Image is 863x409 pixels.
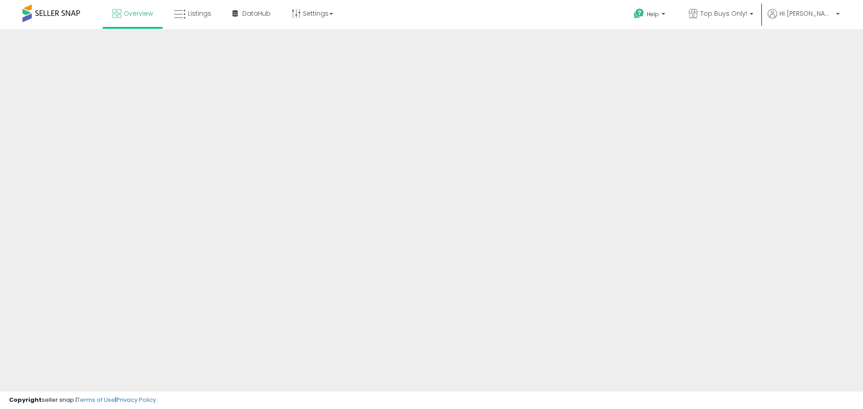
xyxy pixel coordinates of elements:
i: Get Help [633,8,645,19]
a: Privacy Policy [116,396,156,404]
a: Hi [PERSON_NAME] [768,9,840,29]
a: Help [627,1,674,29]
span: Listings [188,9,211,18]
div: seller snap | | [9,396,156,405]
strong: Copyright [9,396,42,404]
span: Top Buys Only! [700,9,747,18]
span: Hi [PERSON_NAME] [779,9,833,18]
span: Help [647,10,659,18]
span: DataHub [242,9,271,18]
a: Terms of Use [77,396,115,404]
span: Overview [124,9,153,18]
